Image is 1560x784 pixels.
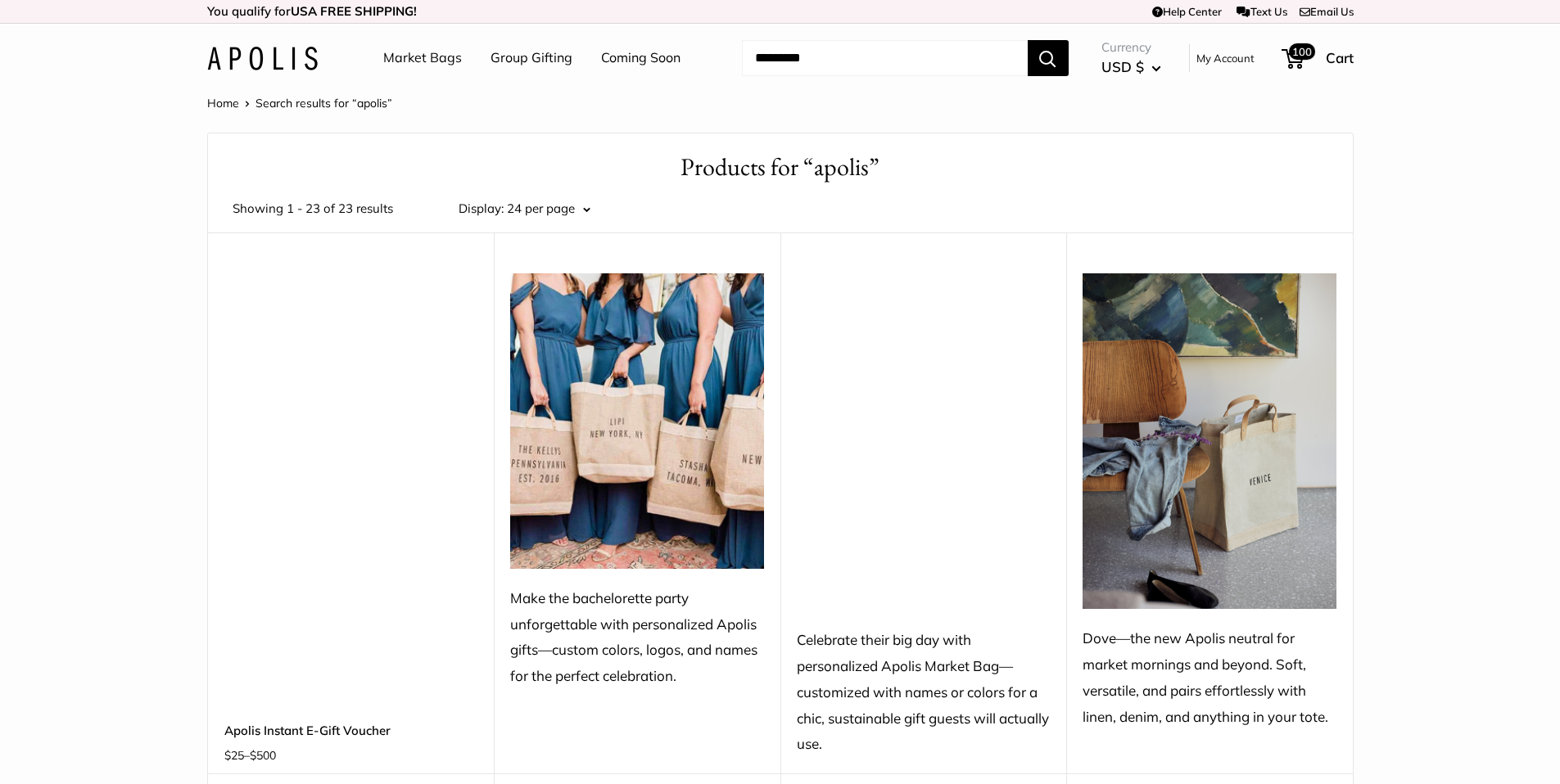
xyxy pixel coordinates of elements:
[233,150,1328,185] h1: Products for “apolis”
[1196,48,1255,68] a: My Account
[224,750,276,761] span: –
[797,627,1051,757] div: Celebrate their big day with personalized Apolis Market Bag—customized with names or colors for a...
[1300,5,1354,18] a: Email Us
[1101,58,1144,75] span: USD $
[207,92,392,114] nav: Breadcrumb
[507,201,575,216] span: 24 per page
[459,197,504,220] label: Display:
[207,96,239,110] a: Home
[601,46,681,70] a: Coming Soon
[1152,5,1222,18] a: Help Center
[291,3,417,19] strong: USA FREE SHIPPING!
[233,197,393,220] span: Showing 1 - 23 of 23 results
[742,40,1028,76] input: Search...
[224,721,478,740] a: Apolis Instant E-Gift Voucher
[255,96,392,110] span: Search results for “apolis”
[491,46,572,70] a: Group Gifting
[1083,625,1336,729] div: Dove—the new Apolis neutral for market mornings and beyond. Soft, versatile, and pairs effortless...
[250,748,276,763] span: $500
[1101,36,1161,59] span: Currency
[1288,43,1314,60] span: 100
[383,46,462,70] a: Market Bags
[1028,40,1069,76] button: Search
[1083,273,1336,609] img: Dove—the new Apolis neutral for market mornings and beyond. Soft, versatile, and pairs effortless...
[510,273,764,569] img: Make the bachelorette party unforgettable with personalized Apolis gifts—custom colors, logos, an...
[510,585,764,689] div: Make the bachelorette party unforgettable with personalized Apolis gifts—custom colors, logos, an...
[1101,54,1161,80] button: USD $
[1283,45,1354,71] a: 100 Cart
[1326,49,1354,66] span: Cart
[507,197,590,220] button: 24 per page
[224,748,244,763] span: $25
[207,47,318,70] img: Apolis
[224,273,478,457] a: Apolis Instant E-Gift VoucherApolis Instant E-Gift Voucher
[1237,5,1286,18] a: Text Us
